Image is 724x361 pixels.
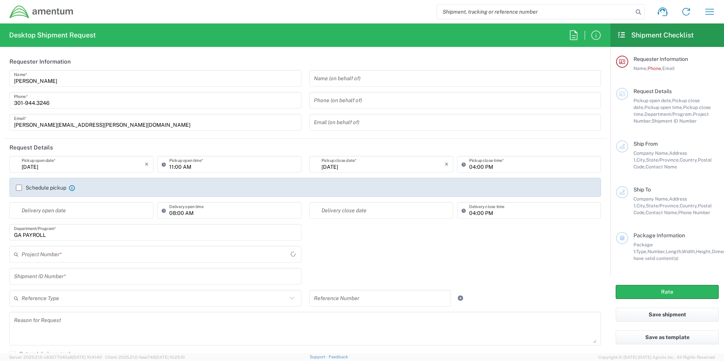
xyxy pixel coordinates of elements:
span: Number, [648,249,666,254]
span: State/Province, [646,157,680,163]
span: Request Details [633,88,672,94]
button: Rate [616,285,719,299]
span: Height, [696,249,712,254]
a: Support [310,355,329,359]
span: Ship To [633,187,651,193]
h2: Desktop Shipment Request [9,31,96,40]
span: Country, [680,157,698,163]
span: Type, [636,249,648,254]
span: [DATE] 10:41:40 [72,355,102,359]
button: Save as template [616,330,719,344]
h2: Request Details [9,144,53,151]
i: × [145,158,149,170]
span: Server: 2025.21.0-c63077040a8 [9,355,102,359]
span: Contact Name [646,164,677,170]
img: dyncorp [9,5,74,19]
span: Package Information [633,232,685,238]
span: Package 1: [633,242,653,254]
span: Company Name, [633,196,669,202]
button: Save shipment [616,308,719,322]
span: Company Name, [633,150,669,156]
label: Schedule pickup [16,185,66,191]
label: Return label required [9,351,70,357]
span: Width, [682,249,696,254]
span: [DATE] 10:25:10 [155,355,185,359]
span: Phone, [648,65,662,71]
span: City, [637,203,646,209]
span: Pickup open time, [644,104,683,110]
a: Feedback [329,355,348,359]
span: Department/Program, [644,111,693,117]
span: Copyright © [DATE]-[DATE] Agistix Inc., All Rights Reserved [598,354,715,361]
span: Phone Number [678,210,710,215]
span: City, [637,157,646,163]
span: Country, [680,203,698,209]
span: Ship From [633,141,658,147]
h2: Requester Information [9,58,71,65]
span: Email [662,65,675,71]
span: Pickup open date, [633,98,672,103]
span: Requester Information [633,56,688,62]
span: Contact Name, [646,210,678,215]
span: Client: 2025.21.0-faee749 [105,355,185,359]
a: Add Reference [455,293,466,303]
input: Shipment, tracking or reference number [437,5,633,19]
i: × [445,158,449,170]
h2: Shipment Checklist [617,31,694,40]
span: State/Province, [646,203,680,209]
span: Name, [633,65,648,71]
span: Shipment ID Number [652,118,697,124]
span: Length, [666,249,682,254]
